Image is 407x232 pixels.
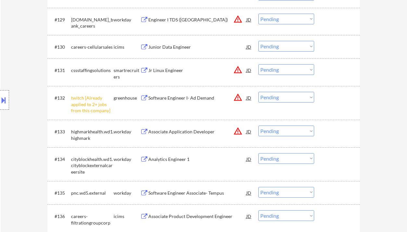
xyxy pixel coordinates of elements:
div: Associate Application Developer [148,128,246,135]
div: JD [246,64,252,76]
div: JD [246,153,252,165]
div: JD [246,92,252,104]
div: Analytics Engineer 1 [148,156,246,163]
div: workday [114,190,140,196]
div: pnc.wd5.external [71,190,114,196]
div: workday [114,17,140,23]
div: greenhouse [114,95,140,101]
div: #136 [55,213,66,220]
div: cityblockhealth.wd1.cityblockexternalcareersite [71,156,114,175]
div: JD [246,41,252,53]
div: smartrecruiters [114,67,140,80]
div: icims [114,213,140,220]
div: Engineer I TDS ([GEOGRAPHIC_DATA]) [148,17,246,23]
div: JD [246,210,252,222]
div: JD [246,126,252,137]
button: warning_amber [233,65,242,74]
div: Jr Linux Engineer [148,67,246,74]
div: JD [246,187,252,199]
div: careers-filtrationgroupcorp [71,213,114,226]
div: Software Engineer I- Ad Demand [148,95,246,101]
div: workday [114,156,140,163]
div: icims [114,44,140,50]
div: JD [246,14,252,25]
div: [DOMAIN_NAME]_bank_careers [71,17,114,29]
div: Associate Product Development Engineer [148,213,246,220]
div: #135 [55,190,66,196]
div: Junior Data Engineer [148,44,246,50]
div: Software Engineer Associate- Tempus [148,190,246,196]
div: #129 [55,17,66,23]
button: warning_amber [233,127,242,136]
button: warning_amber [233,93,242,102]
div: workday [114,128,140,135]
button: warning_amber [233,15,242,24]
